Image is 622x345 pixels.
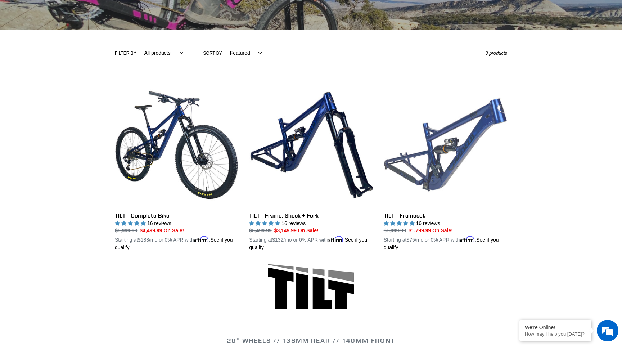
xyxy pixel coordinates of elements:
div: Navigation go back [8,40,19,50]
div: Chat with us now [48,40,132,50]
p: How may I help you today? [525,331,586,337]
span: 29" WHEELS // 138mm REAR // 140mm FRONT [227,336,395,345]
div: Minimize live chat window [118,4,135,21]
span: 3 products [485,50,507,56]
div: We're Online! [525,324,586,330]
label: Sort by [203,50,222,57]
label: Filter by [115,50,136,57]
span: We're online! [42,91,99,163]
img: d_696896380_company_1647369064580_696896380 [23,36,41,54]
textarea: Type your message and hit 'Enter' [4,197,137,222]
